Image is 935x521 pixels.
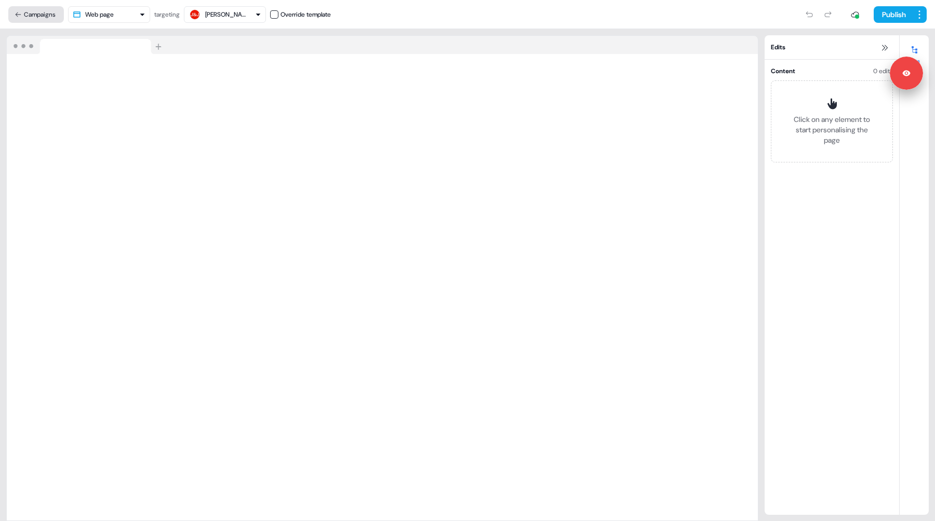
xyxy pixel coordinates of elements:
[280,9,331,20] div: Override template
[771,66,795,76] div: Content
[900,42,929,64] button: Edits
[8,6,64,23] button: Campaigns
[7,36,166,54] img: Browser topbar
[788,114,876,145] div: Click on any element to start personalising the page
[873,66,893,76] div: 0 edits
[205,9,247,20] div: [PERSON_NAME] & [PERSON_NAME]
[184,6,266,23] button: [PERSON_NAME] & [PERSON_NAME]
[85,9,114,20] div: Web page
[771,42,785,52] span: Edits
[154,9,180,20] div: targeting
[874,6,912,23] button: Publish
